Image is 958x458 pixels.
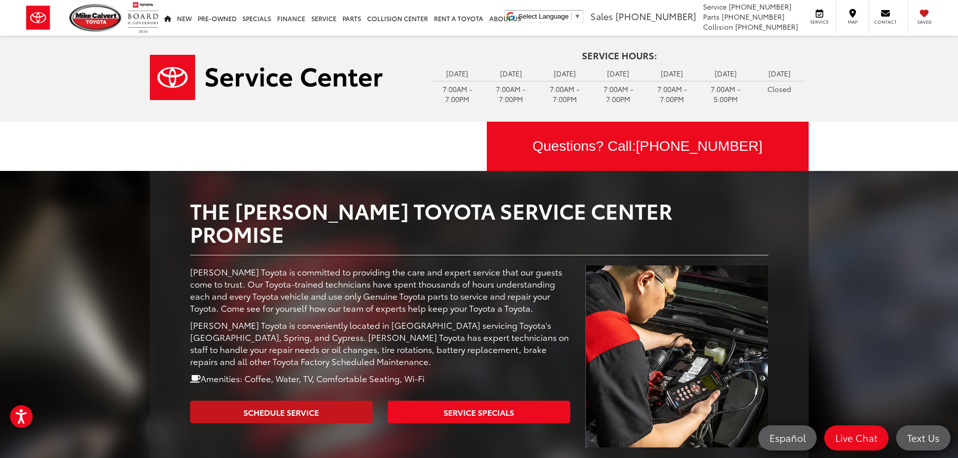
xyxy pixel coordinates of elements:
[824,425,889,450] a: Live Chat
[703,2,727,12] span: Service
[190,199,768,245] h2: The [PERSON_NAME] Toyota Service Center Promise
[585,265,768,447] img: Service Center | Mike Calvert Toyota in Houston TX
[902,431,944,444] span: Text Us
[645,81,699,107] td: 7:00AM - 7:00PM
[150,55,415,100] a: Service Center | Mike Calvert Toyota in Houston TX
[150,55,383,100] img: Service Center | Mike Calvert Toyota in Houston TX
[699,66,753,81] td: [DATE]
[896,425,950,450] a: Text Us
[735,22,798,32] span: [PHONE_NUMBER]
[484,66,538,81] td: [DATE]
[645,66,699,81] td: [DATE]
[538,81,591,107] td: 7:00AM - 7:00PM
[591,81,645,107] td: 7:00AM - 7:00PM
[590,10,613,23] span: Sales
[190,319,571,367] p: [PERSON_NAME] Toyota is conveniently located in [GEOGRAPHIC_DATA] servicing Toyota's [GEOGRAPHIC_...
[752,81,806,97] td: Closed
[518,13,569,20] span: Select Language
[538,66,591,81] td: [DATE]
[764,431,811,444] span: Español
[758,425,817,450] a: Español
[808,19,831,25] span: Service
[699,81,753,107] td: 7:00AM - 5:00PM
[830,431,883,444] span: Live Chat
[703,12,720,22] span: Parts
[190,265,571,314] p: [PERSON_NAME] Toyota is committed to providing the care and expert service that our guests come t...
[484,81,538,107] td: 7:00AM - 7:00PM
[518,13,581,20] a: Select Language​
[574,13,581,20] span: ▼
[616,10,696,23] span: [PHONE_NUMBER]
[841,19,863,25] span: Map
[703,22,733,32] span: Collision
[752,66,806,81] td: [DATE]
[388,401,570,423] a: Service Specials
[190,372,571,384] p: Amenities: Coffee, Water, TV, Comfortable Seating, Wi-Fi
[69,4,123,32] img: Mike Calvert Toyota
[729,2,792,12] span: [PHONE_NUMBER]
[487,122,809,171] a: Questions? Call:[PHONE_NUMBER]
[430,81,484,107] td: 7:00AM - 7:00PM
[430,51,809,61] h4: Service Hours:
[636,138,762,154] span: [PHONE_NUMBER]
[430,66,484,81] td: [DATE]
[487,122,809,171] div: Questions? Call:
[913,19,935,25] span: Saved
[591,66,645,81] td: [DATE]
[190,401,373,423] a: Schedule Service
[874,19,897,25] span: Contact
[571,13,572,20] span: ​
[722,12,785,22] span: [PHONE_NUMBER]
